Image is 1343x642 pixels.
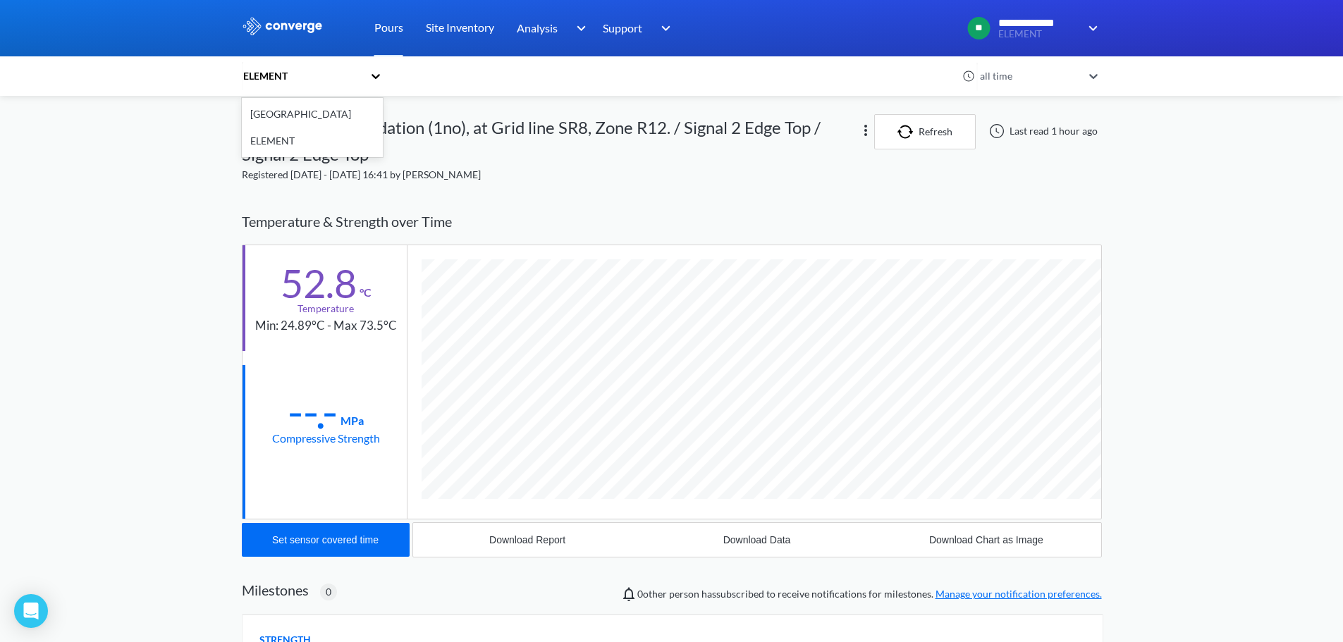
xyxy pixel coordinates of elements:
img: logo_ewhite.svg [242,17,324,35]
div: Download Chart as Image [929,534,1043,545]
div: Compressive Strength [272,429,380,447]
button: Download Chart as Image [871,523,1100,557]
span: 0 [326,584,331,600]
h2: Milestones [242,581,309,598]
span: Support [603,19,642,37]
div: [GEOGRAPHIC_DATA] [242,101,383,128]
span: Registered [DATE] - [DATE] 16:41 by [PERSON_NAME] [242,168,481,180]
div: Temperature [298,301,354,316]
div: Set sensor covered time [272,534,379,545]
div: all time [976,68,1082,84]
img: downArrow.svg [1079,20,1102,37]
div: Last read 1 hour ago [981,123,1102,140]
div: P-F3 Podium Foundation (1no), at Grid line SR8, Zone R12. / Signal 2 Edge Top / Signal 2 Edge Top [242,114,859,167]
img: downArrow.svg [652,20,675,37]
img: icon-refresh.svg [897,125,919,139]
div: Download Report [489,534,565,545]
div: Open Intercom Messenger [14,594,48,628]
div: --.- [288,394,338,429]
div: ELEMENT [242,128,383,154]
span: ELEMENT [998,29,1079,39]
button: Set sensor covered time [242,523,410,557]
div: ELEMENT [242,68,363,84]
button: Refresh [874,114,976,149]
img: icon-clock.svg [962,70,975,82]
img: more.svg [857,122,874,139]
span: person has subscribed to receive notifications for milestones. [637,586,1102,602]
div: Min: 24.89°C - Max 73.5°C [255,316,397,335]
img: notifications-icon.svg [620,586,637,603]
div: 52.8 [281,266,357,301]
div: Download Data [723,534,791,545]
a: Manage your notification preferences. [936,588,1102,600]
div: Temperature & Strength over Time [242,199,1102,244]
button: Download Data [642,523,871,557]
span: 0 other [637,588,667,600]
span: Analysis [517,19,558,37]
img: downArrow.svg [567,20,589,37]
button: Download Report [413,523,642,557]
